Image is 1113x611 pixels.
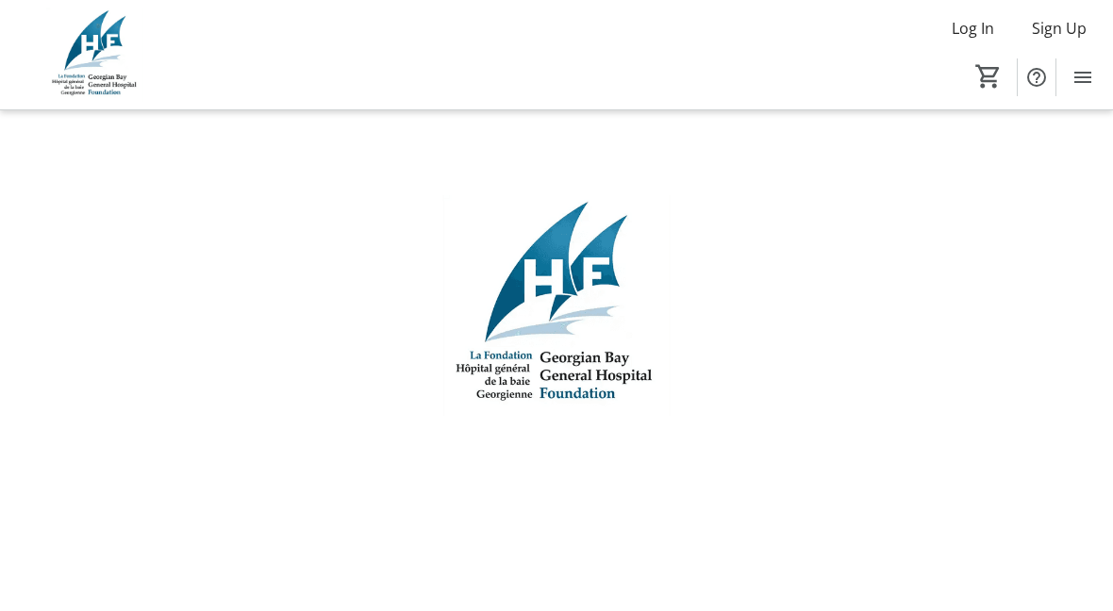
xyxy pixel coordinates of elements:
img: Georgian Bay General Hospital Foundation's Logo [11,8,179,102]
span: Sign Up [1032,17,1087,40]
span: Log In [952,17,994,40]
button: Menu [1064,58,1102,96]
button: Sign Up [1017,13,1102,43]
button: Cart [972,59,1005,93]
button: Help [1018,58,1055,96]
button: Log In [937,13,1009,43]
